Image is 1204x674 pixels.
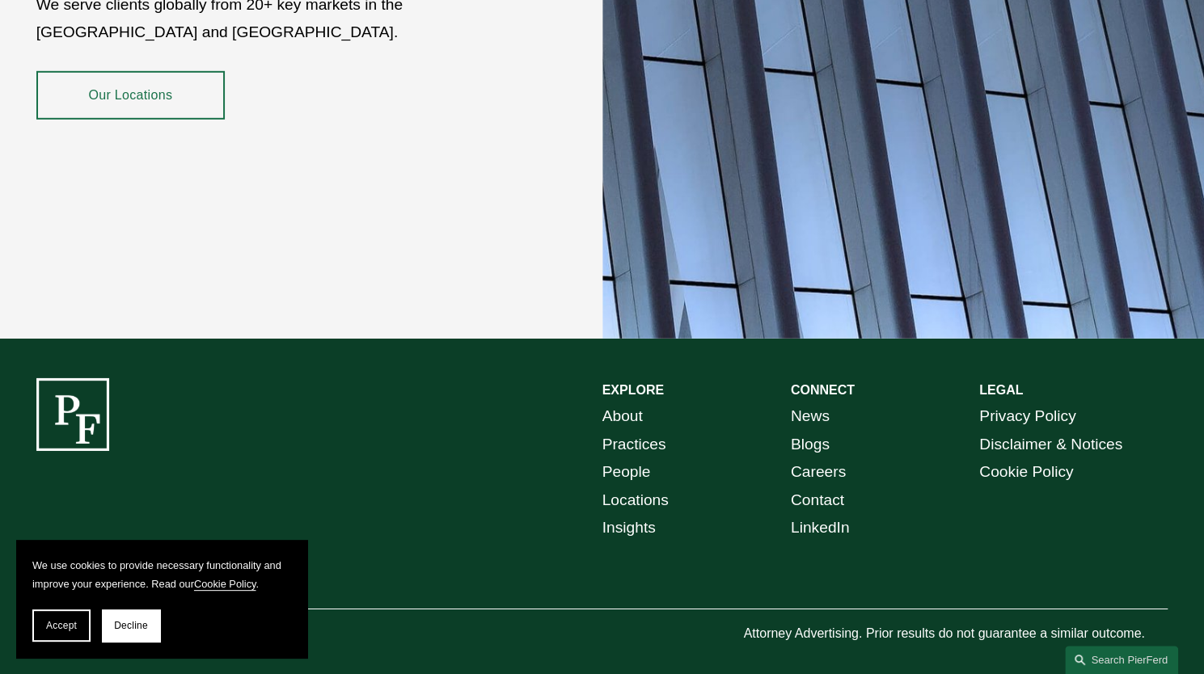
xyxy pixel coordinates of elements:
[602,431,666,459] a: Practices
[194,578,256,590] a: Cookie Policy
[979,431,1122,459] a: Disclaimer & Notices
[102,609,160,642] button: Decline
[36,71,225,120] a: Our Locations
[743,622,1168,646] p: Attorney Advertising. Prior results do not guarantee a similar outcome.
[32,556,291,593] p: We use cookies to provide necessary functionality and improve your experience. Read our .
[32,609,91,642] button: Accept
[602,514,656,542] a: Insights
[791,402,830,431] a: News
[16,540,307,658] section: Cookie banner
[791,514,850,542] a: LinkedIn
[791,383,855,397] strong: CONNECT
[1065,646,1178,674] a: Search this site
[114,620,148,631] span: Decline
[791,487,844,515] a: Contact
[602,487,669,515] a: Locations
[979,402,1075,431] a: Privacy Policy
[602,383,664,397] strong: EXPLORE
[979,383,1023,397] strong: LEGAL
[602,458,651,487] a: People
[46,620,77,631] span: Accept
[791,431,830,459] a: Blogs
[602,402,643,431] a: About
[979,458,1073,487] a: Cookie Policy
[791,458,846,487] a: Careers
